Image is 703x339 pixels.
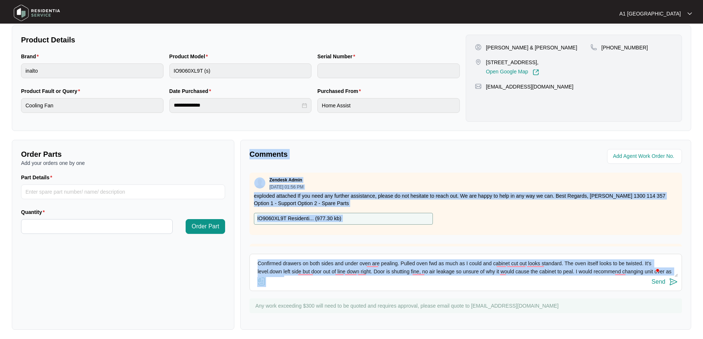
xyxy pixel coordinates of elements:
p: [STREET_ADDRESS], [486,59,539,66]
img: map-pin [475,59,482,65]
p: [DATE] 01:56 PM [269,185,303,189]
label: Quantity [21,208,48,216]
input: Product Model [169,63,312,78]
img: residentia service logo [11,2,63,24]
p: [EMAIL_ADDRESS][DOMAIN_NAME] [486,83,573,90]
label: Product Fault or Query [21,87,83,95]
input: Part Details [21,184,225,199]
button: Send [652,277,678,287]
p: [PHONE_NUMBER] [602,44,648,51]
label: Product Model [169,53,211,60]
span: Order Part [192,222,219,231]
p: Add your orders one by one [21,159,225,167]
img: dropdown arrow [688,12,692,15]
img: Link-External [533,69,539,76]
p: IO9060XL9T Residenti... ( 977.30 kb ) [257,215,341,223]
p: Zendesk Admin [269,177,302,183]
a: Open Google Map [486,69,539,76]
p: Order Parts [21,149,225,159]
input: Add Agent Work Order No. [613,152,678,161]
img: user.svg [254,177,265,188]
img: map-pin [475,83,482,90]
p: [PERSON_NAME] & [PERSON_NAME] [486,44,577,51]
input: Quantity [21,219,172,234]
label: Part Details [21,174,55,181]
img: user-pin [475,44,482,51]
img: map-pin [590,44,597,51]
input: Date Purchased [174,101,301,109]
label: Brand [21,53,42,60]
label: Serial Number [317,53,358,60]
label: Purchased From [317,87,364,95]
input: Purchased From [317,98,460,113]
p: Product Details [21,35,460,45]
input: Serial Number [317,63,460,78]
button: Order Part [186,219,225,234]
p: exploded attached If you need any further assistance, please do not hesitate to reach out. We are... [254,192,678,207]
p: Comments [249,149,461,159]
p: A1 [GEOGRAPHIC_DATA] [619,10,681,17]
img: send-icon.svg [669,277,678,286]
p: Any work exceeding $300 will need to be quoted and requires approval, please email quote to [EMAI... [255,302,678,309]
label: Date Purchased [169,87,214,95]
input: Brand [21,63,163,78]
input: Product Fault or Query [21,98,163,113]
textarea: To enrich screen reader interactions, please activate Accessibility in Grammarly extension settings [254,258,678,277]
img: file-attachment-doc.svg [257,277,266,286]
div: Send [652,279,665,285]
